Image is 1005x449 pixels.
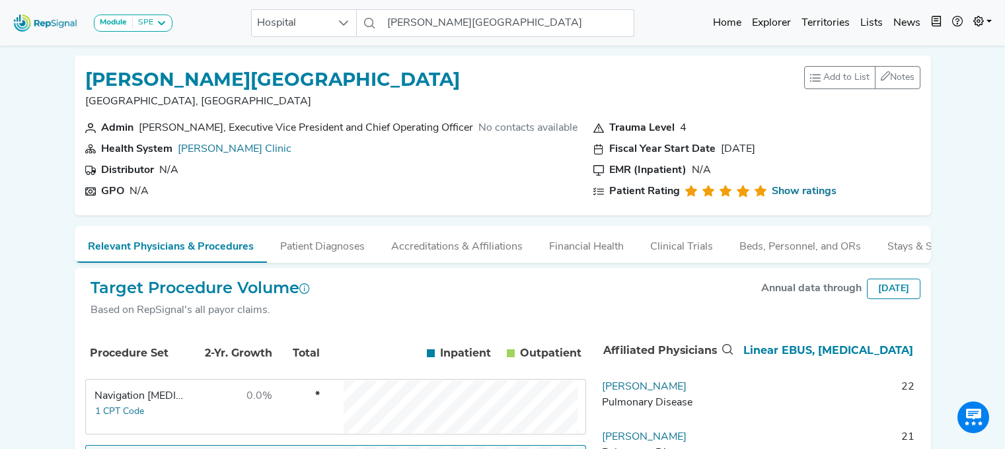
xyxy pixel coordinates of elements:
th: 2-Yr. Growth [188,331,274,376]
a: [PERSON_NAME] Clinic [178,144,291,155]
div: EMR (Inpatient) [609,162,687,178]
th: Procedure Set [88,331,187,376]
button: 1 CPT Code [94,404,145,419]
span: Add to List [823,71,870,85]
button: Accreditations & Affiliations [378,226,536,261]
div: 4 [680,120,687,136]
span: Hospital [252,10,331,36]
a: News [888,10,926,36]
button: Add to List [804,66,875,89]
a: Home [708,10,747,36]
div: No contacts available [478,120,577,136]
div: GPO [101,184,124,199]
div: Fiscal Year Start Date [609,141,716,157]
button: Relevant Physicians & Procedures [75,226,267,263]
div: toolbar [804,66,920,89]
button: Stays & Services [874,226,979,261]
div: Distributor [101,162,154,178]
button: Patient Diagnoses [267,226,378,261]
span: Outpatient [520,345,581,361]
div: Annual data through [761,281,862,296]
button: ModuleSPE [94,15,172,32]
div: N/A [692,162,711,178]
div: Based on RepSignal's all payor claims. [91,302,310,318]
strong: Module [100,18,127,26]
div: [PERSON_NAME], Executive Vice President and Chief Operating Officer [139,120,473,136]
div: Trauma Level [609,120,675,136]
a: Territories [796,10,855,36]
span: Notes [890,73,914,83]
span: 0.0% [246,391,272,401]
div: Patient Rating [609,184,680,199]
div: Admin [101,120,133,136]
a: Lists [855,10,888,36]
button: Intel Book [926,10,947,36]
p: [GEOGRAPHIC_DATA], [GEOGRAPHIC_DATA] [85,94,460,110]
div: Health System [101,141,172,157]
div: SPE [133,18,153,28]
h1: [PERSON_NAME][GEOGRAPHIC_DATA] [85,69,460,91]
a: Explorer [747,10,796,36]
a: Show ratings [772,184,837,199]
th: Affiliated Physicians [597,329,736,372]
a: [PERSON_NAME] [602,382,687,392]
th: Linear EBUS, Transbronchial Biopsy [736,329,920,372]
div: Navigation Bronchoscopy [94,388,185,404]
button: Clinical Trials [637,226,726,261]
div: [DATE] [867,279,920,299]
th: Total [276,331,322,376]
td: 22 [735,379,920,419]
div: Paul VerValin, Executive Vice President and Chief Operating Officer [139,120,473,136]
button: Beds, Personnel, and ORs [726,226,874,261]
div: [DATE] [721,141,755,157]
input: Search a hospital [382,9,634,37]
div: N/A [130,184,149,199]
button: Financial Health [536,226,637,261]
a: [PERSON_NAME] [602,432,687,442]
div: N/A [159,162,178,178]
button: Notes [875,66,920,89]
span: Inpatient [440,345,491,361]
div: Pulmonary Disease [602,395,730,411]
div: Guthrie Clinic [178,141,291,157]
h2: Target Procedure Volume [91,279,310,298]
